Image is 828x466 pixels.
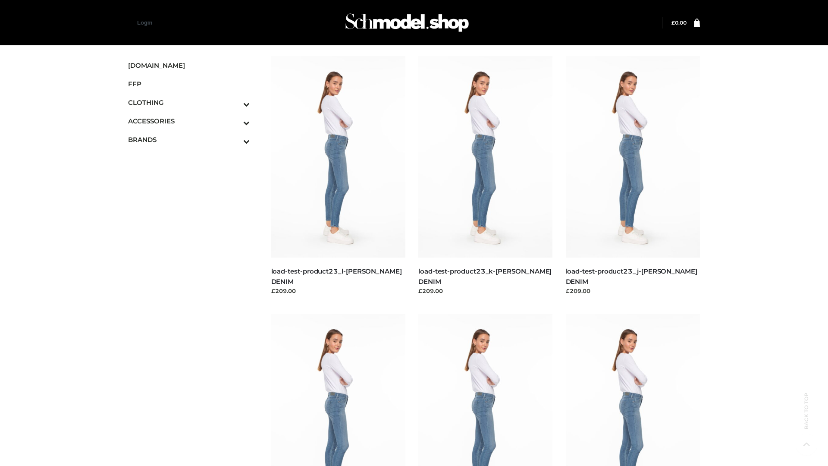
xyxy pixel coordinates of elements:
[796,408,817,429] span: Back to top
[220,93,250,112] button: Toggle Submenu
[128,60,250,70] span: [DOMAIN_NAME]
[128,93,250,112] a: CLOTHINGToggle Submenu
[566,287,700,295] div: £209.00
[566,267,697,285] a: load-test-product23_j-[PERSON_NAME] DENIM
[671,19,675,26] span: £
[128,130,250,149] a: BRANDSToggle Submenu
[128,56,250,75] a: [DOMAIN_NAME]
[671,19,687,26] a: £0.00
[128,75,250,93] a: FFP
[128,116,250,126] span: ACCESSORIES
[220,130,250,149] button: Toggle Submenu
[271,267,402,285] a: load-test-product23_l-[PERSON_NAME] DENIM
[137,19,152,26] a: Login
[271,287,406,295] div: £209.00
[128,79,250,89] span: FFP
[671,19,687,26] bdi: 0.00
[128,112,250,130] a: ACCESSORIESToggle Submenu
[342,6,472,40] img: Schmodel Admin 964
[128,98,250,107] span: CLOTHING
[418,287,553,295] div: £209.00
[418,267,552,285] a: load-test-product23_k-[PERSON_NAME] DENIM
[220,112,250,130] button: Toggle Submenu
[128,135,250,145] span: BRANDS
